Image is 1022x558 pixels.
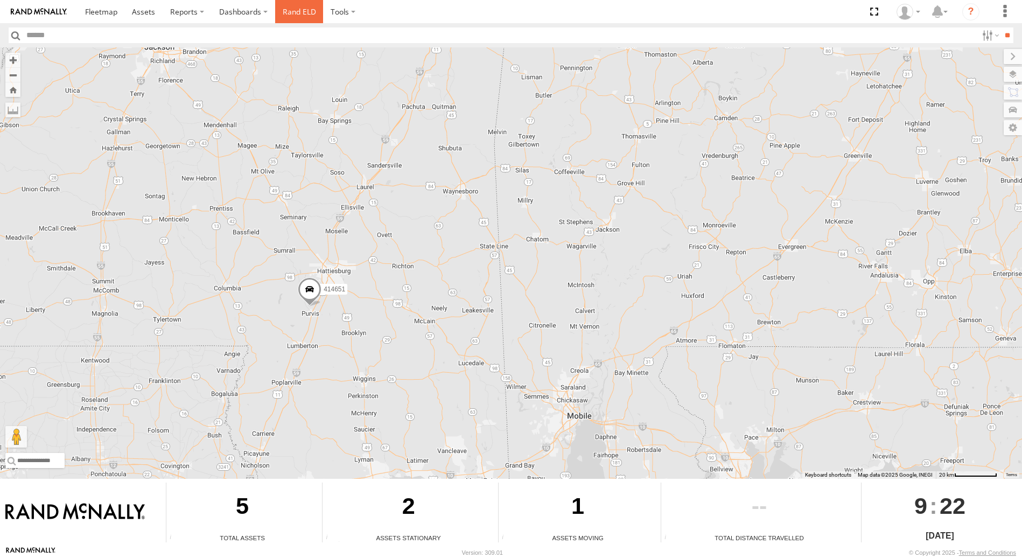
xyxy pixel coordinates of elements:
[940,483,965,529] span: 22
[914,483,927,529] span: 9
[323,534,339,542] div: Total number of assets current stationary.
[5,82,20,97] button: Zoom Home
[499,533,657,542] div: Assets Moving
[936,471,1000,479] button: Map Scale: 20 km per 76 pixels
[893,4,924,20] div: Gene Roberts
[499,483,657,533] div: 1
[661,533,857,542] div: Total Distance Travelled
[323,483,494,533] div: 2
[862,529,1018,542] div: [DATE]
[978,27,1001,43] label: Search Filter Options
[462,549,503,556] div: Version: 309.01
[862,483,1018,529] div: :
[6,547,55,558] a: Visit our Website
[166,534,183,542] div: Total number of Enabled Assets
[323,533,494,542] div: Assets Stationary
[805,471,851,479] button: Keyboard shortcuts
[5,67,20,82] button: Zoom out
[939,472,954,478] span: 20 km
[499,534,515,542] div: Total number of assets current in transit.
[959,549,1016,556] a: Terms and Conditions
[11,8,67,16] img: rand-logo.svg
[166,483,318,533] div: 5
[909,549,1016,556] div: © Copyright 2025 -
[166,533,318,542] div: Total Assets
[1006,472,1017,477] a: Terms (opens in new tab)
[5,53,20,67] button: Zoom in
[858,472,933,478] span: Map data ©2025 Google, INEGI
[324,285,345,293] span: 414651
[5,102,20,117] label: Measure
[1004,120,1022,135] label: Map Settings
[661,534,677,542] div: Total distance travelled by all assets within specified date range and applied filters
[962,3,979,20] i: ?
[5,426,27,448] button: Drag Pegman onto the map to open Street View
[5,503,145,521] img: Rand McNally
